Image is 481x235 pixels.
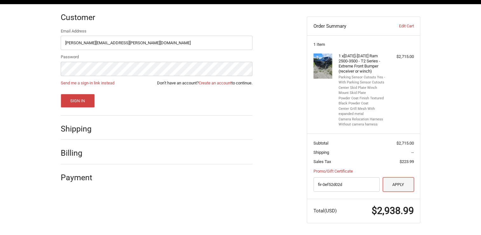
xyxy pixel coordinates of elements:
span: -- [411,150,414,155]
button: Apply [383,177,414,192]
a: Create an account [199,81,231,85]
span: $2,938.99 [372,205,414,216]
div: $2,715.00 [389,53,414,60]
label: Password [61,54,252,60]
h4: 1 x [DATE]-[DATE] Ram 2500-3500 - T2 Series - Extreme Front Bumper (receiver or winch) [339,53,387,74]
input: Gift Certificate or Coupon Code [313,177,380,192]
a: Edit Cart [382,23,414,29]
span: Total (USD) [313,208,337,214]
h2: Payment [61,173,98,182]
span: Don’t have an account? to continue. [157,80,252,86]
a: Promo/Gift Certificate [313,169,353,174]
h3: Order Summary [313,23,382,29]
span: $2,715.00 [396,141,414,146]
h2: Billing [61,148,98,158]
span: $223.99 [400,159,414,164]
h2: Customer [61,12,98,22]
span: Shipping [313,150,329,155]
span: Sales Tax [313,159,331,164]
li: Parking Sensor Cutouts Yes - With Parking Sensor Cutouts [339,75,387,85]
button: Sign In [61,94,95,108]
li: Center Skid Plate Winch Mount Skid Plate [339,85,387,96]
h2: Shipping [61,124,98,134]
a: Send me a sign-in link instead [61,81,114,85]
label: Email Address [61,28,252,34]
iframe: Chat Widget [449,204,481,235]
h3: 1 Item [313,42,414,47]
li: Camera Relocation Harness Without camera harness [339,117,387,127]
li: Center Grill Mesh With expanded metal [339,106,387,117]
span: Subtotal [313,141,328,146]
li: Powder Coat Finish Textured Black Powder Coat [339,96,387,106]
